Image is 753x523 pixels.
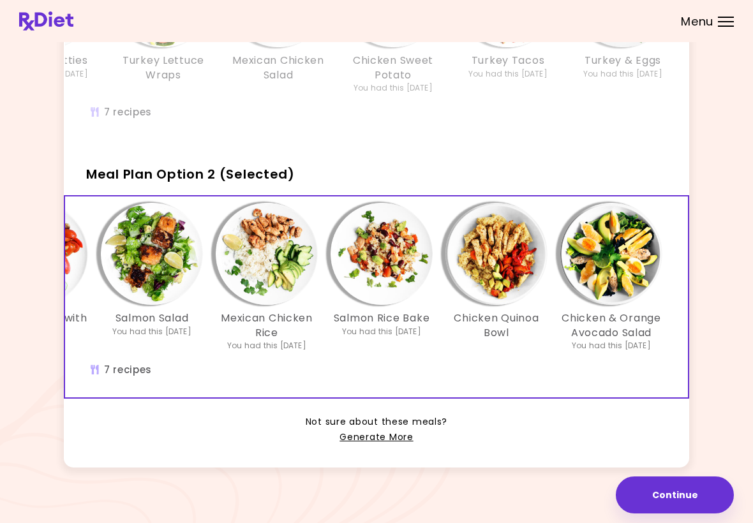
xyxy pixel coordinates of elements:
[339,430,413,445] a: Generate More
[445,311,548,340] h3: Chicken Quinoa Bowl
[324,203,439,351] div: Info - Salmon Rice Bake - Meal Plan Option 2 (Selected)
[342,54,444,82] h3: Chicken Sweet Potato
[112,54,214,82] h3: Turkey Lettuce Wraps
[583,68,662,80] div: You had this [DATE]
[439,203,554,351] div: Info - Chicken Quinoa Bowl - Meal Plan Option 2 (Selected)
[209,203,324,351] div: Info - Mexican Chicken Rice - Meal Plan Option 2 (Selected)
[468,68,548,80] div: You had this [DATE]
[616,476,734,513] button: Continue
[86,165,295,183] span: Meal Plan Option 2 (Selected)
[94,203,209,351] div: Info - Salmon Salad - Meal Plan Option 2 (Selected)
[306,415,447,430] span: Not sure about these meals?
[681,16,713,27] span: Menu
[334,311,430,325] h3: Salmon Rice Bake
[112,326,191,337] div: You had this [DATE]
[227,54,329,82] h3: Mexican Chicken Salad
[216,311,318,340] h3: Mexican Chicken Rice
[354,82,433,94] div: You had this [DATE]
[472,54,545,68] h3: Turkey Tacos
[554,203,669,351] div: Info - Chicken & Orange Avocado Salad - Meal Plan Option 2 (Selected)
[19,11,73,31] img: RxDiet
[116,311,189,325] h3: Salmon Salad
[585,54,661,68] h3: Turkey & Eggs
[227,340,306,351] div: You had this [DATE]
[342,326,421,337] div: You had this [DATE]
[560,311,662,340] h3: Chicken & Orange Avocado Salad
[572,340,651,351] div: You had this [DATE]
